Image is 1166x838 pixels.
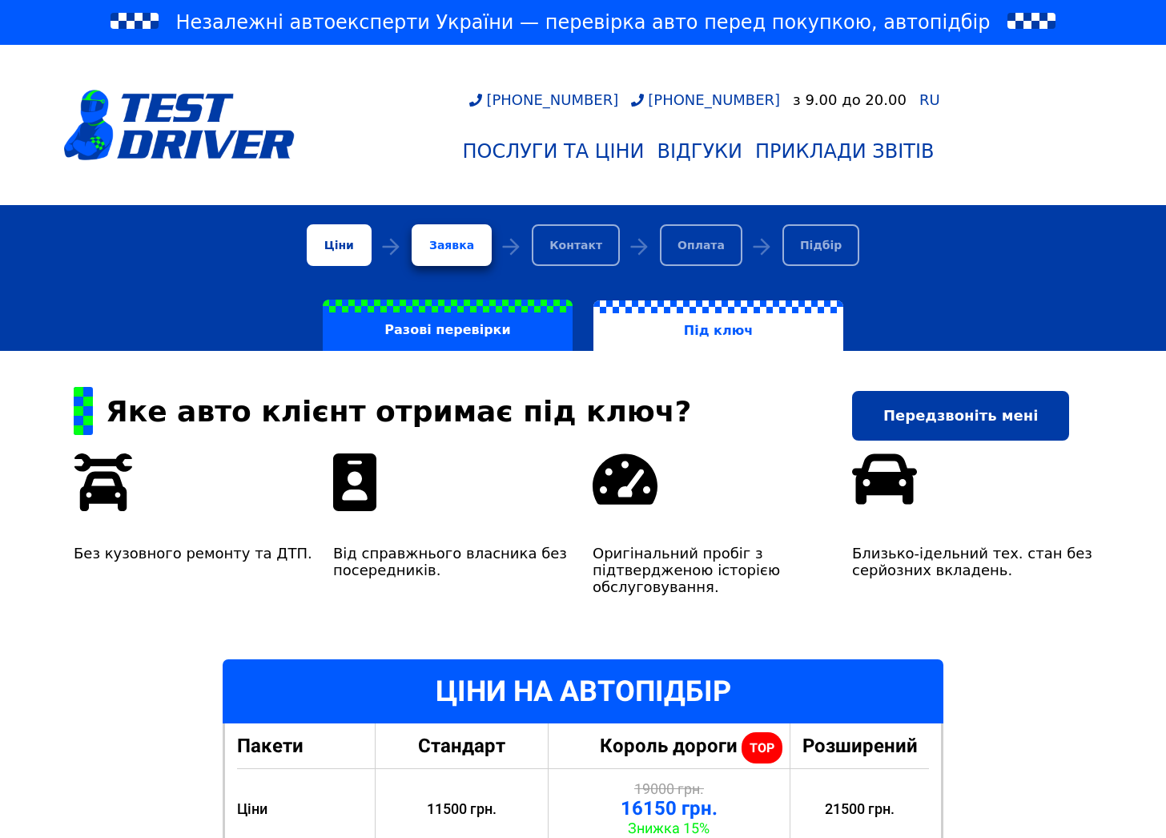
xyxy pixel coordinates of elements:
[919,93,940,107] a: RU
[532,224,620,266] div: Контакт
[74,453,132,511] img: arrows-warranty
[456,134,650,169] a: Послуги та Ціни
[323,300,573,351] label: Разові перевірки
[755,140,934,163] div: Приклади звітів
[418,735,505,757] span: Стандарт
[631,91,780,108] a: [PHONE_NUMBER]
[919,91,940,108] span: RU
[74,395,833,428] div: Яке авто клієнт отримає під ключ?
[469,91,618,108] a: [PHONE_NUMBER]
[64,51,295,199] a: logotype@3x
[412,224,492,266] a: Заявка
[852,545,1092,578] div: Близько-ідельний тех. стан без серйозних вкладень.
[621,797,718,820] span: 16150 грн.
[628,820,710,836] span: Знижка 15%
[793,91,907,108] div: з 9.00 до 20.00
[782,224,859,266] div: Підбір
[593,453,657,505] img: arrows-warranty
[749,134,940,169] a: Приклади звітів
[852,453,917,505] img: arrows-warranty
[462,140,644,163] div: Послуги та Ціни
[657,140,743,163] div: Відгуки
[223,659,943,723] div: Ціни на автопідбір
[852,391,1069,441] a: Передзвоніть мені
[237,735,304,757] span: Пакети
[634,780,704,797] span: 19000 грн.
[600,735,738,757] span: Король дороги
[593,300,843,352] label: Під ключ
[660,224,742,266] div: Оплата
[333,453,376,511] img: arrows-warranty
[651,134,750,169] a: Відгуки
[593,545,833,595] div: Оригінальний пробіг з підтвердженою історією обслуговування.
[307,224,372,266] div: Ціни
[74,545,314,562] div: Без кузовного ремонту та ДТП.
[176,10,991,35] span: Незалежні автоексперти України — перевірка авто перед покупкою, автопідбір
[64,90,295,160] img: logotype@3x
[802,735,918,757] span: Розширений
[333,545,573,578] div: Від справжнього власника без посередників.
[312,300,583,351] a: Разові перевірки
[237,800,267,817] span: Ціни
